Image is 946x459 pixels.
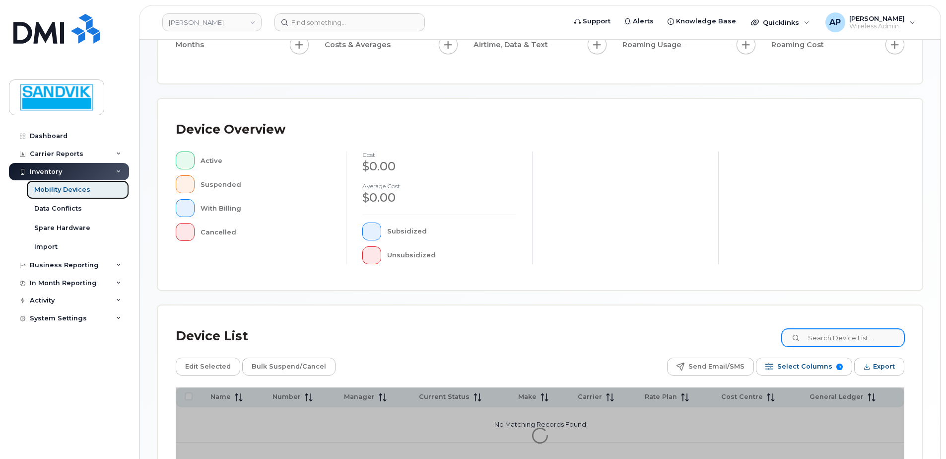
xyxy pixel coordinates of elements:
a: Knowledge Base [661,11,743,31]
span: Select Columns [777,359,832,374]
a: Sandvik Tamrock [162,13,262,31]
span: Support [583,16,610,26]
div: Subsidized [387,223,517,240]
div: Quicklinks [744,12,816,32]
div: Device Overview [176,117,285,143]
span: Edit Selected [185,359,231,374]
button: Select Columns 9 [756,358,852,376]
span: Wireless Admin [849,22,905,30]
button: Send Email/SMS [667,358,754,376]
span: Costs & Averages [325,40,394,50]
h4: Average cost [362,183,516,189]
button: Edit Selected [176,358,240,376]
div: Device List [176,323,248,349]
button: Export [854,358,904,376]
div: Cancelled [201,223,331,241]
span: Months [176,40,207,50]
span: [PERSON_NAME] [849,14,905,22]
span: Roaming Usage [622,40,684,50]
div: With Billing [201,199,331,217]
span: 9 [836,364,843,370]
button: Bulk Suspend/Cancel [242,358,336,376]
a: Alerts [617,11,661,31]
span: Airtime, Data & Text [473,40,551,50]
span: Send Email/SMS [688,359,744,374]
div: Annette Panzani [818,12,922,32]
a: Support [567,11,617,31]
h4: cost [362,152,516,158]
div: Active [201,152,331,169]
span: Roaming Cost [771,40,827,50]
span: Bulk Suspend/Cancel [252,359,326,374]
span: Alerts [633,16,654,26]
input: Search Device List ... [782,329,904,347]
div: $0.00 [362,158,516,175]
span: AP [829,16,841,28]
div: $0.00 [362,189,516,206]
input: Find something... [274,13,425,31]
span: Quicklinks [763,18,799,26]
span: Knowledge Base [676,16,736,26]
span: Export [873,359,895,374]
div: Unsubsidized [387,246,517,264]
div: Suspended [201,175,331,193]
